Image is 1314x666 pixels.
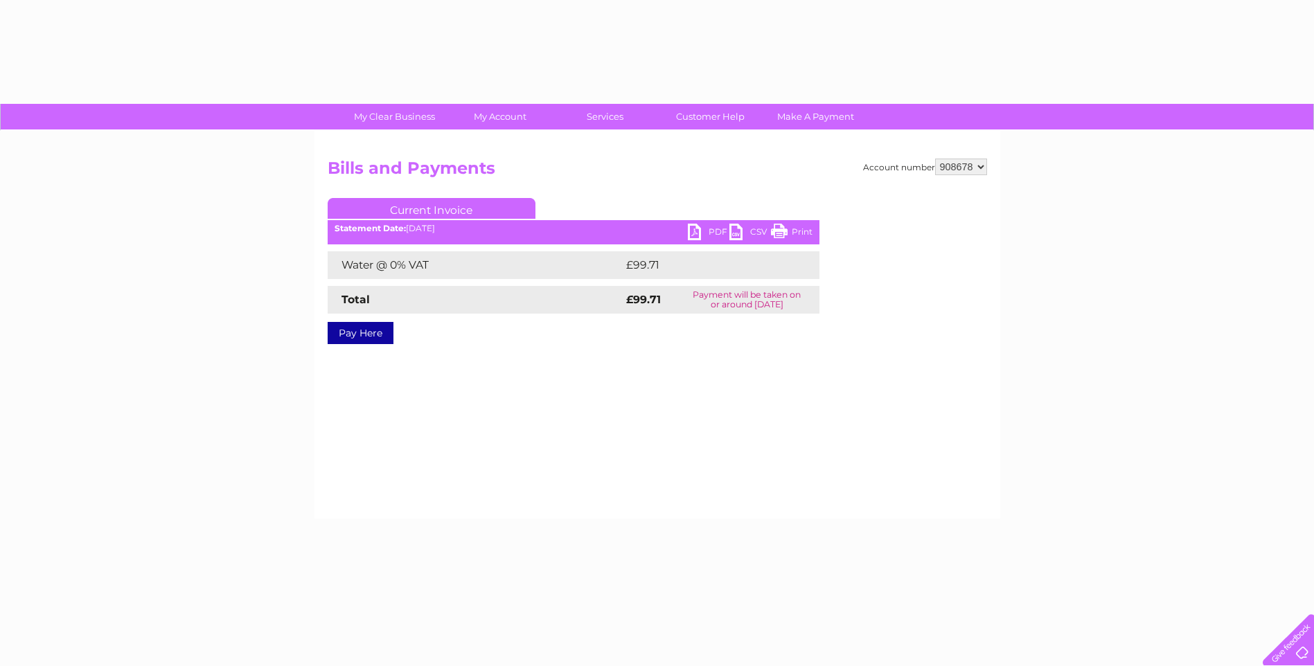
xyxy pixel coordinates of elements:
[548,104,662,129] a: Services
[335,223,406,233] b: Statement Date:
[443,104,557,129] a: My Account
[729,224,771,244] a: CSV
[623,251,790,279] td: £99.71
[328,251,623,279] td: Water @ 0% VAT
[328,159,987,185] h2: Bills and Payments
[328,224,819,233] div: [DATE]
[653,104,767,129] a: Customer Help
[771,224,813,244] a: Print
[758,104,873,129] a: Make A Payment
[863,159,987,175] div: Account number
[626,293,661,306] strong: £99.71
[328,322,393,344] a: Pay Here
[675,286,819,314] td: Payment will be taken on or around [DATE]
[328,198,535,219] a: Current Invoice
[688,224,729,244] a: PDF
[341,293,370,306] strong: Total
[337,104,452,129] a: My Clear Business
